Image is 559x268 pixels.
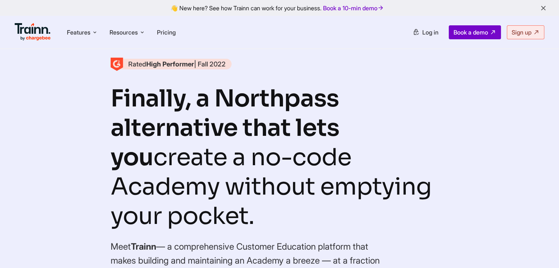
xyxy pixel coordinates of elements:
b: Trainn [131,241,156,252]
iframe: Chat Widget [522,233,559,268]
span: Features [67,28,90,36]
b: High Performer [146,59,194,69]
a: Book a 10-min demo [322,3,386,13]
h1: Finally, a Northpass alternative that lets you [111,84,449,231]
div: 👋 New here? See how Trainn can work for your business. [4,4,555,11]
i: create a no-code Academy without emptying your pocket. [111,142,431,231]
span: Sign up [512,29,531,36]
a: Book a demo [449,25,501,39]
span: Book a demo [454,29,488,36]
a: RatedHigh Performer| Fall 2022 [111,59,232,69]
img: Trainn Logo [15,23,51,41]
a: Sign up [507,25,544,39]
a: Log in [408,26,443,39]
img: Trainn | High Performer - Customer Education Category [111,58,123,71]
a: Pricing [157,29,176,36]
span: Resources [110,28,138,36]
span: Log in [422,29,438,36]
